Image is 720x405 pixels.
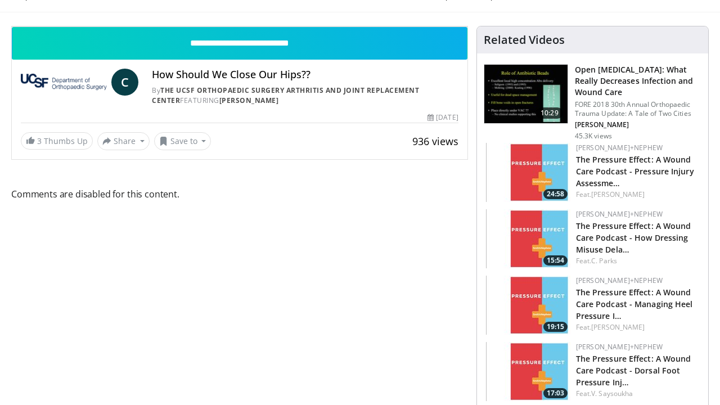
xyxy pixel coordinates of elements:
[576,287,693,321] a: The Pressure Effect: A Wound Care Podcast - Managing Heel Pressure I…
[575,64,701,98] h3: Open [MEDICAL_DATA]: What Really Decreases Infection and Wound Care
[576,143,663,152] a: [PERSON_NAME]+Nephew
[12,26,467,27] video-js: Video Player
[412,134,458,148] span: 936 views
[154,132,211,150] button: Save to
[484,64,701,141] a: 10:29 Open [MEDICAL_DATA]: What Really Decreases Infection and Wound Care FORE 2018 30th Annual O...
[576,322,699,332] div: Feat.
[486,209,570,268] img: 61e02083-5525-4adc-9284-c4ef5d0bd3c4.150x105_q85_crop-smart_upscale.jpg
[576,154,694,188] a: The Pressure Effect: A Wound Care Podcast - Pressure Injury Assessme…
[486,276,570,335] a: 19:15
[219,96,279,105] a: [PERSON_NAME]
[543,388,568,398] span: 17:03
[576,342,663,352] a: [PERSON_NAME]+Nephew
[97,132,150,150] button: Share
[575,100,701,118] p: FORE 2018 30th Annual Orthopaedic Trauma Update: A Tale of Two Cities
[591,256,617,265] a: C. Parks
[11,187,468,201] span: Comments are disabled for this content.
[37,136,42,146] span: 3
[576,209,663,219] a: [PERSON_NAME]+Nephew
[486,342,570,401] a: 17:03
[152,85,458,106] div: By FEATURING
[576,276,663,285] a: [PERSON_NAME]+Nephew
[576,389,699,399] div: Feat.
[484,33,565,47] h4: Related Videos
[486,276,570,335] img: 60a7b2e5-50df-40c4-868a-521487974819.150x105_q85_crop-smart_upscale.jpg
[543,255,568,265] span: 15:54
[576,190,699,200] div: Feat.
[543,322,568,332] span: 19:15
[575,132,612,141] p: 45.3K views
[427,112,458,123] div: [DATE]
[152,85,419,105] a: The UCSF Orthopaedic Surgery Arthritis and Joint Replacement Center
[591,322,645,332] a: [PERSON_NAME]
[486,143,570,202] a: 24:58
[543,189,568,199] span: 24:58
[591,190,645,199] a: [PERSON_NAME]
[486,143,570,202] img: 2a658e12-bd38-46e9-9f21-8239cc81ed40.150x105_q85_crop-smart_upscale.jpg
[576,256,699,266] div: Feat.
[152,69,458,81] h4: How Should We Close Our Hips??
[486,342,570,401] img: d68379d8-97de-484f-9076-f39c80eee8eb.150x105_q85_crop-smart_upscale.jpg
[21,69,107,96] img: The UCSF Orthopaedic Surgery Arthritis and Joint Replacement Center
[591,389,633,398] a: V. Saysoukha
[576,220,691,255] a: The Pressure Effect: A Wound Care Podcast - How Dressing Misuse Dela…
[486,209,570,268] a: 15:54
[576,353,691,388] a: The Pressure Effect: A Wound Care Podcast - Dorsal Foot Pressure Inj…
[536,107,563,119] span: 10:29
[111,69,138,96] a: C
[575,120,701,129] p: [PERSON_NAME]
[21,132,93,150] a: 3 Thumbs Up
[484,65,568,123] img: ded7be61-cdd8-40fc-98a3-de551fea390e.150x105_q85_crop-smart_upscale.jpg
